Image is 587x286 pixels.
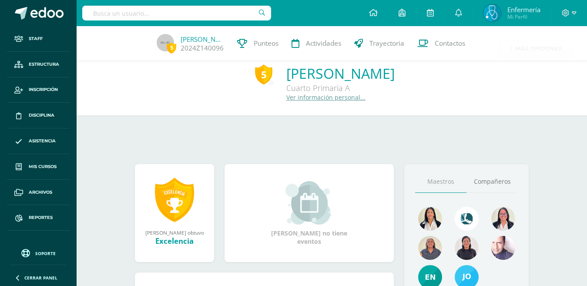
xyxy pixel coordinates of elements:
[483,4,501,22] img: aa4f30ea005d28cfb9f9341ec9462115.png
[348,26,411,61] a: Trayectoria
[285,26,348,61] a: Actividades
[24,275,57,281] span: Cerrar panel
[7,205,70,231] a: Reportes
[306,39,341,48] span: Actividades
[286,93,366,101] a: Ver información personal...
[144,229,205,236] div: [PERSON_NAME] obtuvo
[266,181,353,246] div: [PERSON_NAME] no tiene eventos
[29,35,43,42] span: Staff
[491,236,515,260] img: a8e8556f48ef469a8de4653df9219ae6.png
[415,171,466,193] a: Maestros
[491,207,515,231] img: 408a551ef2c74b912fbe9346b0557d9b.png
[10,247,66,259] a: Soporte
[82,6,271,20] input: Busca un usuario...
[29,138,56,145] span: Asistencia
[285,181,333,225] img: event_small.png
[7,180,70,205] a: Archivos
[29,214,53,221] span: Reportes
[507,5,540,14] span: Enfermería
[507,13,540,20] span: Mi Perfil
[29,189,52,196] span: Archivos
[7,26,70,52] a: Staff
[181,35,224,44] a: [PERSON_NAME]
[7,154,70,180] a: Mis cursos
[466,171,518,193] a: Compañeros
[411,26,472,61] a: Contactos
[7,128,70,154] a: Asistencia
[455,236,479,260] img: 041e67bb1815648f1c28e9f895bf2be1.png
[455,207,479,231] img: 65b55282dbac2c548819b924e32a67eb.png
[255,64,272,84] div: 5
[157,34,174,51] img: 45x45
[254,39,278,48] span: Punteos
[29,112,54,119] span: Disciplina
[418,207,442,231] img: e66f3d6146cb37567fb870b6f40b2321.png
[286,64,395,83] a: [PERSON_NAME]
[7,52,70,77] a: Estructura
[181,44,224,53] a: 2024Z140096
[369,39,404,48] span: Trayectoria
[35,250,56,256] span: Soporte
[435,39,465,48] span: Contactos
[29,61,59,68] span: Estructura
[7,77,70,103] a: Inscripción
[167,42,176,53] span: 5
[231,26,285,61] a: Punteos
[144,236,205,246] div: Excelencia
[29,86,58,93] span: Inscripción
[286,83,395,93] div: Cuarto Primaria A
[7,103,70,128] a: Disciplina
[418,236,442,260] img: 8f3bf19539481b212b8ab3c0cdc72ac6.png
[29,163,57,170] span: Mis cursos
